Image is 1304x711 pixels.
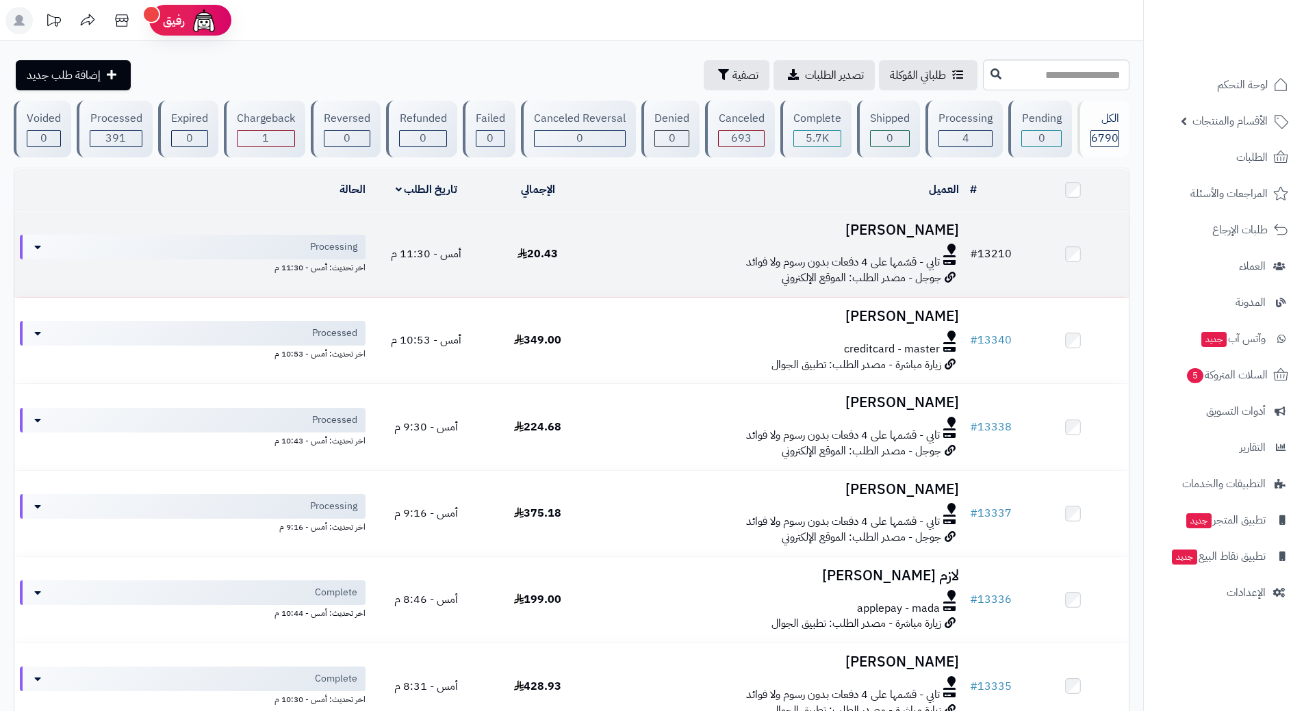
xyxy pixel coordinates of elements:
span: أمس - 10:53 م [391,332,461,348]
span: الإعدادات [1227,583,1266,602]
div: Canceled [718,111,764,127]
span: 0 [40,130,47,146]
a: المراجعات والأسئلة [1152,177,1296,210]
span: لوحة التحكم [1217,75,1268,94]
a: Canceled 693 [702,101,777,157]
span: أمس - 8:31 م [394,678,458,695]
h3: [PERSON_NAME] [599,654,959,670]
div: اخر تحديث: أمس - 10:53 م [20,346,366,360]
a: تطبيق نقاط البيعجديد [1152,540,1296,573]
span: 349.00 [514,332,561,348]
span: 0 [1038,130,1045,146]
a: التقارير [1152,431,1296,464]
span: 1 [262,130,269,146]
a: أدوات التسويق [1152,395,1296,428]
span: زيارة مباشرة - مصدر الطلب: تطبيق الجوال [771,615,941,632]
span: 0 [420,130,426,146]
div: 0 [871,131,909,146]
a: طلباتي المُوكلة [879,60,977,90]
span: إضافة طلب جديد [27,67,101,83]
a: تحديثات المنصة [36,7,71,38]
span: 20.43 [517,246,558,262]
span: 5.7K [806,130,829,146]
a: وآتس آبجديد [1152,322,1296,355]
div: اخر تحديث: أمس - 11:30 م [20,259,366,274]
a: تاريخ الطلب [396,181,458,198]
div: اخر تحديث: أمس - 10:44 م [20,605,366,619]
a: Complete 5.7K [778,101,854,157]
a: Reversed 0 [308,101,383,157]
a: #13340 [970,332,1012,348]
span: Processed [312,326,357,340]
span: 0 [344,130,350,146]
div: Canceled Reversal [534,111,626,127]
span: تطبيق نقاط البيع [1171,547,1266,566]
span: جديد [1201,332,1227,347]
a: Voided 0 [11,101,74,157]
span: جوجل - مصدر الطلب: الموقع الإلكتروني [782,443,941,459]
span: جديد [1186,513,1212,528]
a: المدونة [1152,286,1296,319]
div: اخر تحديث: أمس - 10:43 م [20,432,366,447]
span: تصدير الطلبات [805,67,864,83]
h3: [PERSON_NAME] [599,222,959,238]
span: السلات المتروكة [1186,365,1268,385]
a: العملاء [1152,250,1296,283]
span: أمس - 8:46 م [394,591,458,608]
a: السلات المتروكة5 [1152,359,1296,391]
span: التطبيقات والخدمات [1182,474,1266,493]
a: #13338 [970,419,1012,435]
span: طلبات الإرجاع [1212,220,1268,240]
a: Failed 0 [460,101,518,157]
a: Processing 4 [923,101,1006,157]
div: Complete [793,111,841,127]
a: # [970,181,977,198]
a: لوحة التحكم [1152,68,1296,101]
span: تطبيق المتجر [1185,510,1266,530]
span: العملاء [1239,257,1266,276]
span: جوجل - مصدر الطلب: الموقع الإلكتروني [782,529,941,545]
a: #13336 [970,591,1012,608]
span: # [970,332,977,348]
a: Pending 0 [1006,101,1074,157]
a: التطبيقات والخدمات [1152,467,1296,500]
span: طلباتي المُوكلة [890,67,946,83]
span: 693 [731,130,752,146]
span: 0 [576,130,583,146]
span: رفيق [163,12,185,29]
a: العميل [929,181,959,198]
span: # [970,678,977,695]
span: # [970,591,977,608]
div: Pending [1021,111,1061,127]
a: تصدير الطلبات [774,60,875,90]
span: أدوات التسويق [1206,402,1266,421]
div: Reversed [324,111,370,127]
div: Denied [654,111,689,127]
span: أمس - 9:16 م [394,505,458,521]
span: 375.18 [514,505,561,521]
span: 4 [962,130,969,146]
div: 0 [1022,131,1060,146]
span: الطلبات [1236,148,1268,167]
a: #13337 [970,505,1012,521]
div: Expired [171,111,208,127]
span: تصفية [732,67,758,83]
h3: [PERSON_NAME] [599,309,959,324]
div: Processed [90,111,142,127]
a: الكل6790 [1075,101,1132,157]
span: Processing [310,240,357,254]
span: 428.93 [514,678,561,695]
span: 6790 [1091,130,1118,146]
a: الطلبات [1152,141,1296,174]
div: 391 [90,131,141,146]
span: الأقسام والمنتجات [1192,112,1268,131]
span: applepay - mada [857,601,940,617]
span: تابي - قسّمها على 4 دفعات بدون رسوم ولا فوائد [746,255,940,270]
span: 391 [105,130,126,146]
a: Canceled Reversal 0 [518,101,639,157]
div: Voided [27,111,61,127]
a: إضافة طلب جديد [16,60,131,90]
div: 1 [238,131,294,146]
div: اخر تحديث: أمس - 10:30 م [20,691,366,706]
span: المدونة [1236,293,1266,312]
